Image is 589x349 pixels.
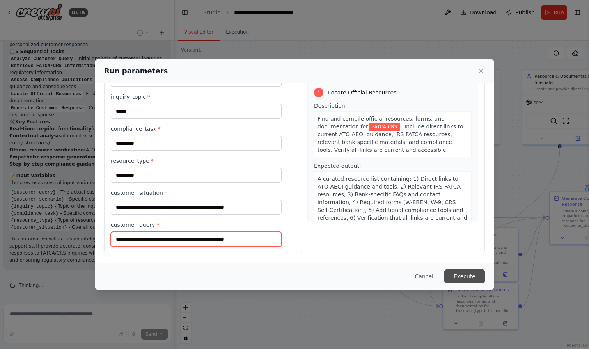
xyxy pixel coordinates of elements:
[111,125,282,133] label: compliance_task
[111,221,282,229] label: customer_query
[314,103,347,109] span: Description:
[318,176,467,229] span: A curated resource list containing: 1) Direct links to ATO AEOI guidance and tools, 2) Relevant I...
[318,116,445,130] span: Find and compile official resources, forms, and documentation for
[444,269,485,283] button: Execute
[104,66,168,77] h2: Run parameters
[314,88,323,97] div: 4
[314,163,361,169] span: Expected output:
[369,123,400,131] span: Variable: resource_type
[328,89,397,96] span: Locate Official Resources
[409,269,440,283] button: Cancel
[111,93,282,101] label: inquiry_topic
[111,189,282,197] label: customer_situation
[111,157,282,165] label: resource_type
[318,123,463,153] span: . Include direct links to current ATO AEOI guidance, IRS FATCA resources, relevant bank-specific ...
